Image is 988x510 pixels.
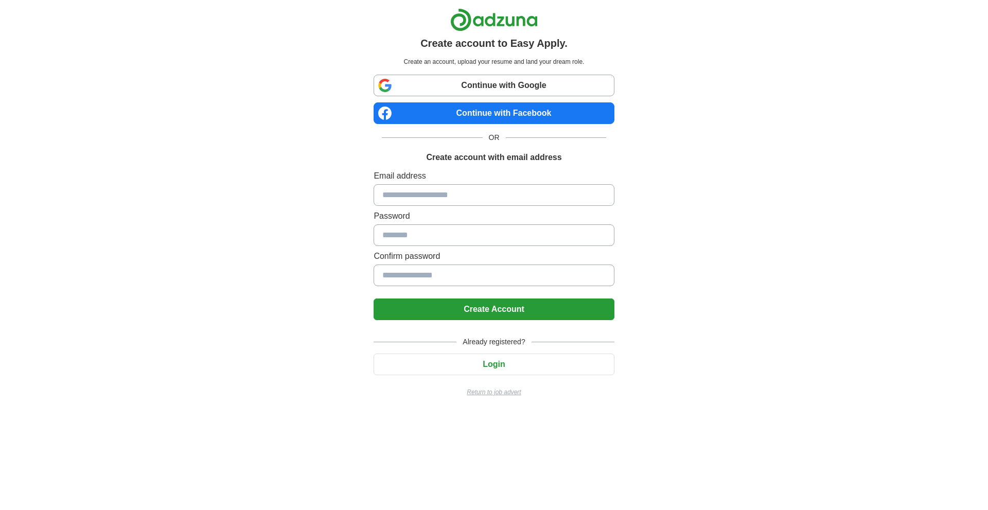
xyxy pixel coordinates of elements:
[374,250,614,262] label: Confirm password
[374,388,614,397] a: Return to job advert
[374,354,614,375] button: Login
[483,132,506,143] span: OR
[420,36,568,51] h1: Create account to Easy Apply.
[374,360,614,368] a: Login
[374,102,614,124] a: Continue with Facebook
[376,57,612,66] p: Create an account, upload your resume and land your dream role.
[426,151,561,164] h1: Create account with email address
[374,75,614,96] a: Continue with Google
[456,337,531,347] span: Already registered?
[374,210,614,222] label: Password
[374,298,614,320] button: Create Account
[450,8,538,31] img: Adzuna logo
[374,170,614,182] label: Email address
